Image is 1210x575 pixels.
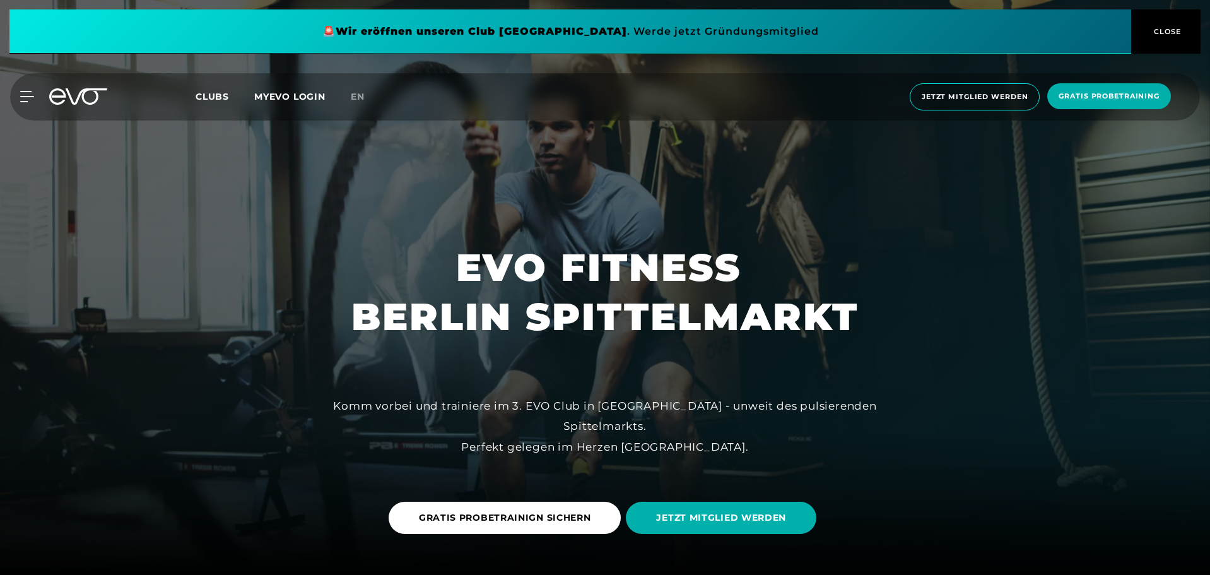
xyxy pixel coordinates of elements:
[351,243,859,341] h1: EVO FITNESS BERLIN SPITTELMARKT
[922,92,1028,102] span: Jetzt Mitglied werden
[1131,9,1201,54] button: CLOSE
[626,492,821,543] a: JETZT MITGLIED WERDEN
[1151,26,1182,37] span: CLOSE
[351,90,380,104] a: en
[321,396,889,457] div: Komm vorbei und trainiere im 3. EVO Club in [GEOGRAPHIC_DATA] - unweit des pulsierenden Spittelma...
[254,91,326,102] a: MYEVO LOGIN
[196,91,229,102] span: Clubs
[906,83,1043,110] a: Jetzt Mitglied werden
[351,91,365,102] span: en
[1043,83,1175,110] a: Gratis Probetraining
[656,511,786,525] span: JETZT MITGLIED WERDEN
[419,511,591,525] span: GRATIS PROBETRAINIGN SICHERN
[196,90,254,102] a: Clubs
[1059,91,1160,102] span: Gratis Probetraining
[389,492,626,543] a: GRATIS PROBETRAINIGN SICHERN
